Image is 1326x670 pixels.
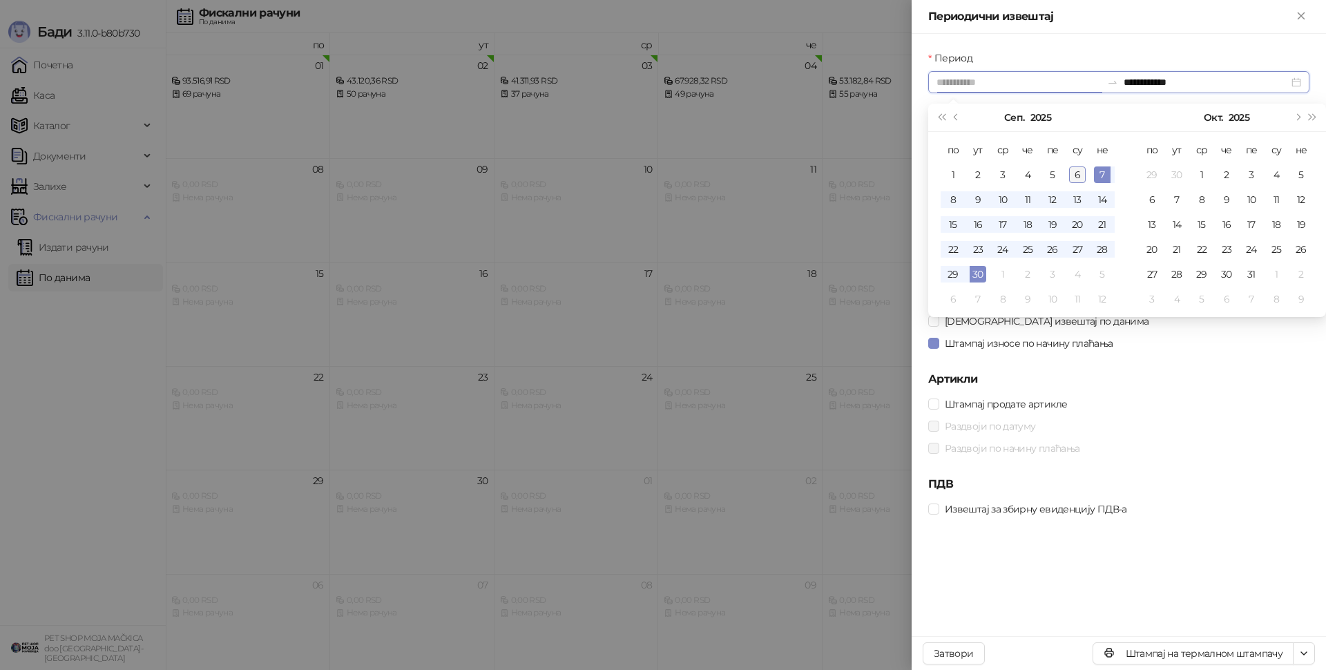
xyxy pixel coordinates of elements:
th: че [1015,137,1040,162]
div: 30 [1169,166,1185,183]
td: 2025-10-12 [1090,287,1115,312]
div: 9 [1293,291,1309,307]
div: 18 [1019,216,1036,233]
td: 2025-10-19 [1289,212,1314,237]
td: 2025-10-22 [1189,237,1214,262]
td: 2025-10-02 [1214,162,1239,187]
td: 2025-10-06 [941,287,965,312]
span: Извештај за збирну евиденцију ПДВ-а [939,501,1133,517]
td: 2025-09-24 [990,237,1015,262]
td: 2025-09-26 [1040,237,1065,262]
div: 5 [1293,166,1309,183]
div: 28 [1169,266,1185,283]
div: 3 [1243,166,1260,183]
th: не [1289,137,1314,162]
div: 13 [1069,191,1086,208]
td: 2025-09-11 [1015,187,1040,212]
td: 2025-09-27 [1065,237,1090,262]
h5: Артикли [928,371,1309,387]
div: 9 [1019,291,1036,307]
div: 30 [1218,266,1235,283]
button: Изабери месец [1004,104,1024,131]
td: 2025-10-10 [1040,287,1065,312]
div: 6 [1144,191,1160,208]
td: 2025-10-05 [1090,262,1115,287]
div: 3 [995,166,1011,183]
span: Раздвоји по датуму [939,419,1041,434]
div: 25 [1019,241,1036,258]
th: че [1214,137,1239,162]
td: 2025-10-09 [1214,187,1239,212]
div: 27 [1069,241,1086,258]
td: 2025-10-31 [1239,262,1264,287]
td: 2025-10-03 [1239,162,1264,187]
div: 20 [1144,241,1160,258]
td: 2025-11-03 [1140,287,1164,312]
div: 24 [1243,241,1260,258]
td: 2025-10-13 [1140,212,1164,237]
div: 7 [1169,191,1185,208]
div: 1 [1193,166,1210,183]
div: 1 [995,266,1011,283]
td: 2025-10-25 [1264,237,1289,262]
td: 2025-10-01 [990,262,1015,287]
th: ср [990,137,1015,162]
td: 2025-10-09 [1015,287,1040,312]
button: Следећи месец (PageDown) [1289,104,1305,131]
td: 2025-11-09 [1289,287,1314,312]
td: 2025-09-29 [941,262,965,287]
td: 2025-09-14 [1090,187,1115,212]
div: Периодични извештај [928,8,1293,25]
td: 2025-09-12 [1040,187,1065,212]
td: 2025-11-08 [1264,287,1289,312]
td: 2025-10-24 [1239,237,1264,262]
div: 8 [1268,291,1285,307]
span: Штампај продате артикле [939,396,1073,412]
td: 2025-10-01 [1189,162,1214,187]
button: Изабери месец [1204,104,1222,131]
th: су [1264,137,1289,162]
td: 2025-09-17 [990,212,1015,237]
th: ут [1164,137,1189,162]
div: 15 [1193,216,1210,233]
td: 2025-09-04 [1015,162,1040,187]
div: 5 [1044,166,1061,183]
td: 2025-09-28 [1090,237,1115,262]
div: 7 [970,291,986,307]
td: 2025-10-03 [1040,262,1065,287]
div: 8 [1193,191,1210,208]
td: 2025-10-29 [1189,262,1214,287]
td: 2025-09-16 [965,212,990,237]
td: 2025-09-23 [965,237,990,262]
th: пе [1239,137,1264,162]
div: 14 [1094,191,1111,208]
div: 7 [1094,166,1111,183]
td: 2025-10-27 [1140,262,1164,287]
td: 2025-10-10 [1239,187,1264,212]
td: 2025-11-02 [1289,262,1314,287]
div: 9 [1218,191,1235,208]
div: 6 [945,291,961,307]
td: 2025-11-07 [1239,287,1264,312]
div: 3 [1144,291,1160,307]
td: 2025-10-11 [1264,187,1289,212]
div: 8 [945,191,961,208]
div: 10 [995,191,1011,208]
td: 2025-11-01 [1264,262,1289,287]
td: 2025-10-18 [1264,212,1289,237]
div: 10 [1044,291,1061,307]
td: 2025-09-29 [1140,162,1164,187]
input: Период [936,75,1102,90]
div: 23 [970,241,986,258]
div: 19 [1044,216,1061,233]
td: 2025-09-13 [1065,187,1090,212]
div: 26 [1293,241,1309,258]
label: Период [928,50,981,66]
td: 2025-11-04 [1164,287,1189,312]
div: 22 [1193,241,1210,258]
div: 19 [1293,216,1309,233]
div: 3 [1044,266,1061,283]
div: 24 [995,241,1011,258]
div: 29 [945,266,961,283]
td: 2025-09-06 [1065,162,1090,187]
